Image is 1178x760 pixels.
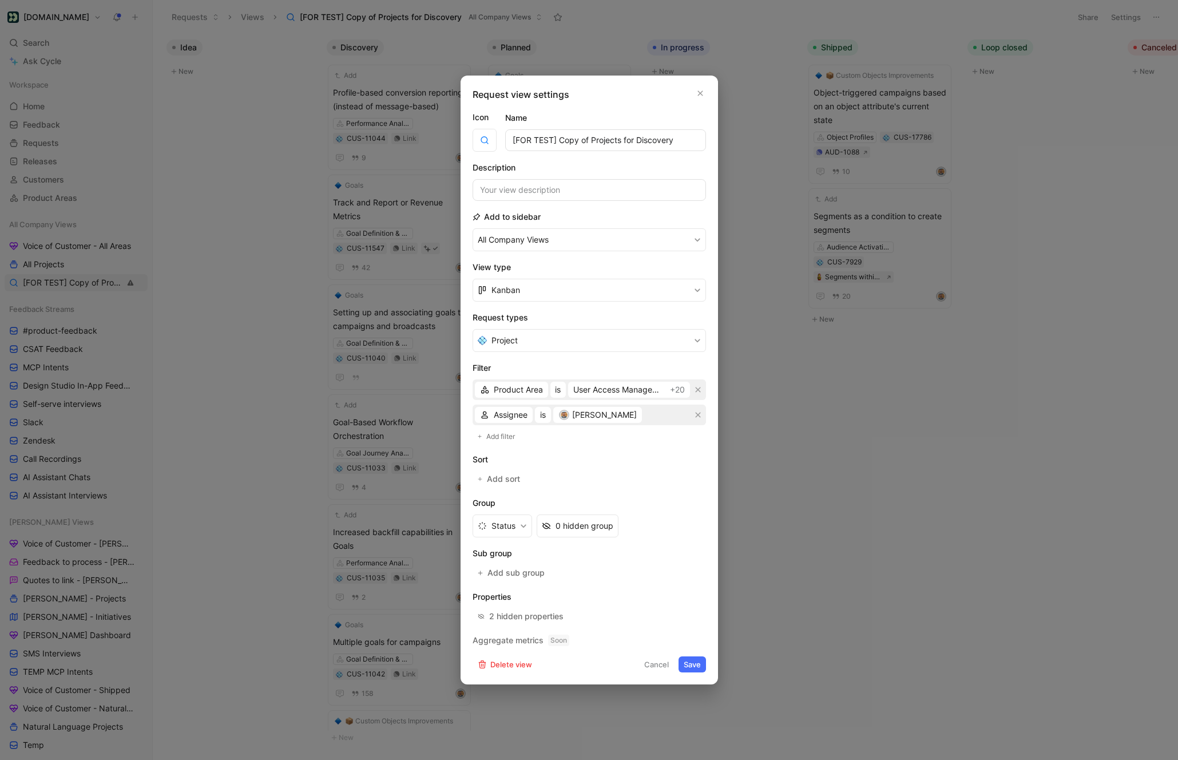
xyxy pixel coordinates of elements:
[473,361,706,375] h2: Filter
[573,383,664,397] span: User Access Management
[473,311,706,324] h2: Request types
[473,329,706,352] button: 💠Project
[473,453,706,466] h2: Sort
[560,411,568,419] img: avatar
[491,334,518,347] span: Project
[473,496,706,510] h2: Group
[548,635,569,646] span: Soon
[505,129,706,151] input: Your view name
[473,430,522,444] button: Add filter
[494,408,527,422] span: Assignee
[473,471,527,487] button: Add sort
[487,472,521,486] span: Add sort
[486,431,516,442] span: Add filter
[473,88,569,101] h2: Request view settings
[540,408,546,422] span: is
[489,609,564,623] div: 2 hidden properties
[473,547,706,560] h2: Sub group
[550,382,566,398] button: is
[558,408,637,422] div: [PERSON_NAME]
[473,590,706,604] h2: Properties
[670,383,685,397] div: +20
[568,382,690,398] button: User Access Management+20
[556,383,561,397] span: is
[535,407,551,423] button: is
[494,383,543,397] span: Product Area
[478,336,487,345] img: 💠
[505,111,527,125] h2: Name
[473,656,537,672] button: Delete view
[537,514,618,537] button: 0 hidden group
[556,519,613,533] div: 0 hidden group
[639,656,674,672] button: Cancel
[475,382,548,398] button: Product Area
[487,566,546,580] span: Add sub group
[473,228,706,251] button: All Company Views
[473,260,706,274] h2: View type
[473,279,706,302] button: Kanban
[553,407,642,423] button: avatar[PERSON_NAME]
[679,656,706,672] button: Save
[473,565,551,581] button: Add sub group
[473,634,706,647] h2: Aggregate metrics
[473,110,497,124] label: Icon
[473,210,541,224] h2: Add to sidebar
[473,514,532,537] button: Status
[473,161,515,175] h2: Description
[475,407,533,423] button: Assignee
[473,608,569,624] button: 2 hidden properties
[473,179,706,201] input: Your view description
